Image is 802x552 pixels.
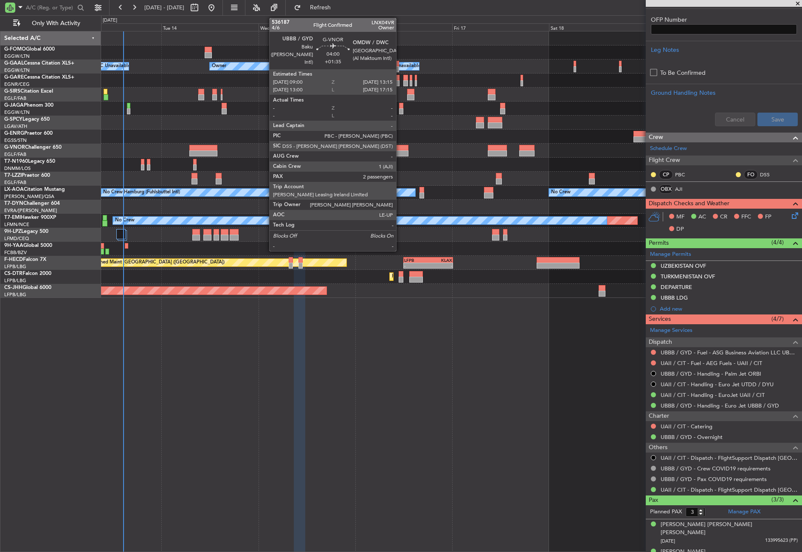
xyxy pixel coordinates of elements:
[650,144,687,153] a: Schedule Crew
[661,370,761,377] a: UBBB / GYD - Handling - Palm Jet ORBI
[4,187,24,192] span: LX-AOA
[4,61,74,66] a: G-GAALCessna Citation XLS+
[4,201,23,206] span: T7-DYN
[404,263,428,268] div: -
[386,60,421,73] div: A/C Unavailable
[259,23,355,31] div: Wed 15
[4,103,53,108] a: G-JAGAPhenom 300
[661,465,771,472] a: UBBB / GYD - Crew COVID19 requirements
[675,185,694,193] a: AJI
[744,170,758,179] div: FO
[651,15,797,24] label: OFP Number
[4,151,26,158] a: EGLF/FAB
[720,213,727,221] span: CR
[4,89,20,94] span: G-SIRS
[4,47,26,52] span: G-FOMO
[144,4,184,11] span: [DATE] - [DATE]
[661,381,774,388] a: UAII / CIT - Handling - Euro Jet UTDD / DYU
[65,23,161,31] div: Mon 13
[4,285,51,290] a: CS-JHHGlobal 6000
[660,305,798,312] div: Add new
[4,123,27,130] a: LGAV/ATH
[95,60,130,73] div: A/C Unavailable
[4,159,28,164] span: T7-N1960
[659,184,673,194] div: OBX
[4,117,23,122] span: G-SPCY
[4,117,50,122] a: G-SPCYLegacy 650
[649,443,667,453] span: Others
[551,186,571,199] div: No Crew
[661,294,688,301] div: UBBB LDG
[4,271,51,276] a: CS-DTRFalcon 2000
[4,201,60,206] a: T7-DYNChallenger 604
[765,537,798,544] span: 133995623 (PP)
[9,17,92,30] button: Only With Activity
[4,285,23,290] span: CS-JHH
[4,159,55,164] a: T7-N1960Legacy 650
[428,258,452,263] div: KLAX
[4,249,27,256] a: FCBB/BZV
[661,283,692,291] div: DEPARTURE
[649,156,680,165] span: Flight Crew
[4,215,56,220] a: T7-EMIHawker 900XP
[741,213,751,221] span: FFC
[392,270,435,283] div: Planned Maint Sofia
[649,337,672,347] span: Dispatch
[4,173,50,178] a: T7-LZZIPraetor 600
[675,171,694,178] a: PBC
[4,75,74,80] a: G-GARECessna Citation XLS+
[661,521,798,537] div: [PERSON_NAME] [PERSON_NAME] [PERSON_NAME]
[4,229,48,234] a: 9H-LPZLegacy 500
[771,495,784,504] span: (3/3)
[4,292,26,298] a: LFPB/LBG
[649,199,729,209] span: Dispatch Checks and Weather
[650,250,691,259] a: Manage Permits
[649,314,671,324] span: Services
[649,495,658,505] span: Pax
[4,103,24,108] span: G-JAGA
[4,243,23,248] span: 9H-YAA
[650,508,682,516] label: Planned PAX
[4,257,23,262] span: F-HECD
[91,256,225,269] div: Planned Maint [GEOGRAPHIC_DATA] ([GEOGRAPHIC_DATA])
[649,238,669,248] span: Permits
[4,131,53,136] a: G-ENRGPraetor 600
[103,17,117,24] div: [DATE]
[355,23,452,31] div: Thu 16
[4,81,30,88] a: EGNR/CEG
[22,20,90,26] span: Only With Activity
[4,179,26,186] a: EGLF/FAB
[4,145,25,150] span: G-VNOR
[4,277,26,284] a: LFPB/LBG
[4,47,55,52] a: G-FOMOGlobal 6000
[115,214,135,227] div: No Crew
[698,213,706,221] span: AC
[4,207,57,214] a: EVRA/[PERSON_NAME]
[303,5,338,11] span: Refresh
[661,349,798,356] a: UBBB / GYD - Fuel - ASG Business Aviation LLC UBBB / GYD
[549,23,646,31] div: Sat 18
[771,314,784,323] span: (4/7)
[26,1,75,14] input: A/C (Reg. or Type)
[661,360,762,367] a: UAII / CIT - Fuel - AEG Fuels - UAII / CIT
[290,1,341,14] button: Refresh
[4,61,24,66] span: G-GAAL
[660,68,706,77] label: To Be Confirmed
[676,225,684,234] span: DP
[661,454,798,461] a: UAII / CIT - Dispatch - FlightSupport Dispatch [GEOGRAPHIC_DATA]
[4,257,46,262] a: F-HECDFalcon 7X
[4,89,53,94] a: G-SIRSCitation Excel
[765,213,771,221] span: FP
[661,273,715,280] div: TURKMENISTAN OVF
[4,95,26,102] a: EGLF/FAB
[661,423,712,430] a: UAII / CIT - Catering
[4,67,30,74] a: EGGW/LTN
[4,137,27,144] a: EGSS/STN
[649,411,669,421] span: Charter
[4,131,24,136] span: G-ENRG
[428,263,452,268] div: -
[4,271,23,276] span: CS-DTR
[4,235,29,242] a: LFMD/CEQ
[771,238,784,247] span: (4/4)
[661,402,779,409] a: UBBB / GYD - Handling - Euro Jet UBBB / GYD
